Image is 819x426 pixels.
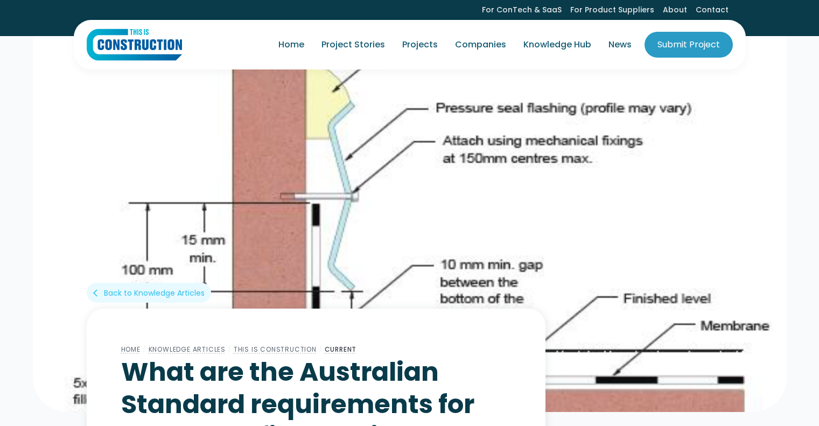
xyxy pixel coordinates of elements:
[121,345,141,354] a: Home
[600,30,640,60] a: News
[317,343,325,356] div: /
[657,38,720,51] div: Submit Project
[446,30,515,60] a: Companies
[234,345,317,354] a: This Is Construction
[87,29,182,61] img: This Is Construction Logo
[313,30,394,60] a: Project Stories
[325,345,357,354] a: Current
[226,343,234,356] div: /
[394,30,446,60] a: Projects
[87,29,182,61] a: home
[87,283,211,303] a: arrow_back_iosBack to Knowledge Articles
[149,345,226,354] a: Knowledge Articles
[141,343,149,356] div: /
[104,288,205,298] div: Back to Knowledge Articles
[645,32,733,58] a: Submit Project
[515,30,600,60] a: Knowledge Hub
[93,288,102,298] div: arrow_back_ios
[270,30,313,60] a: Home
[33,35,787,412] img: What are the Australian Standard requirements for waterproofing vertical termination details?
